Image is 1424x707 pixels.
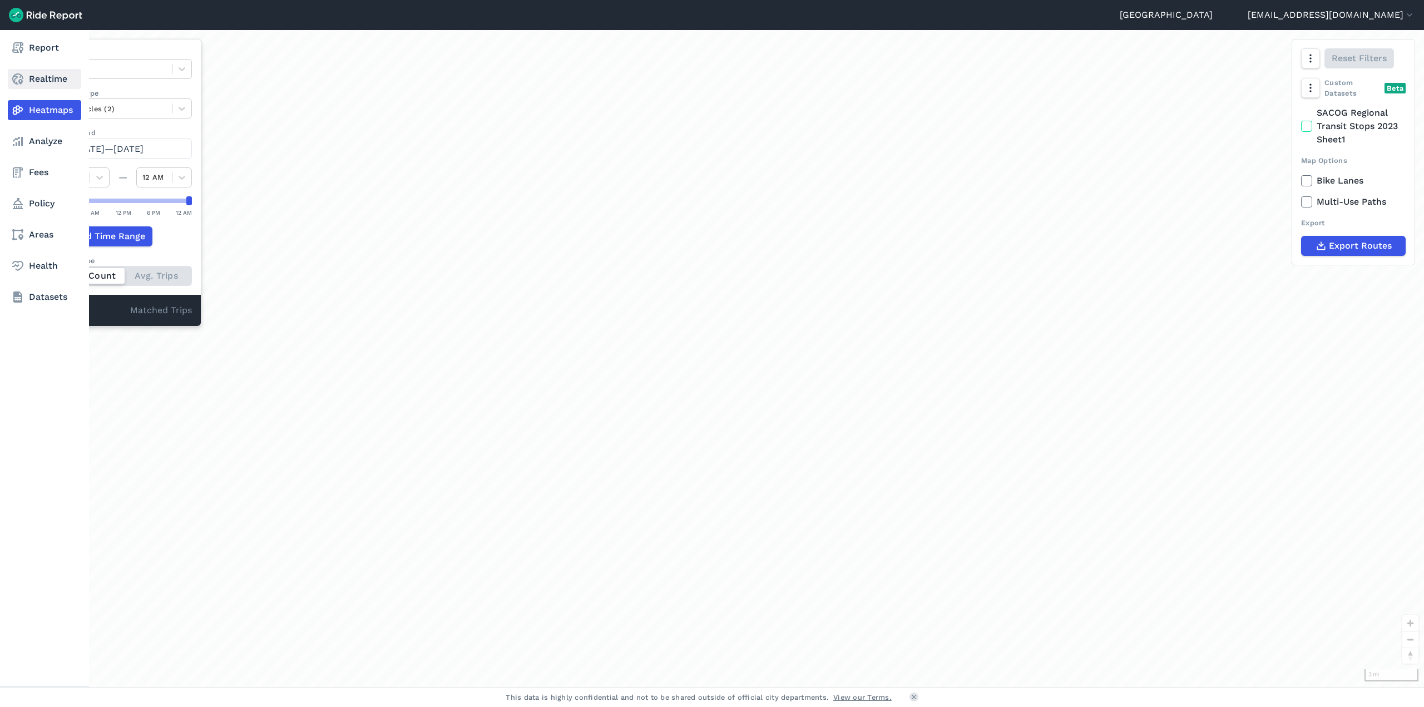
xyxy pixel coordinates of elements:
[54,255,192,266] div: Count Type
[1301,195,1406,209] label: Multi-Use Paths
[1301,106,1406,146] label: SACOG Regional Transit Stops 2023 Sheet1
[8,287,81,307] a: Datasets
[8,225,81,245] a: Areas
[54,304,130,318] div: -
[1248,8,1415,22] button: [EMAIL_ADDRESS][DOMAIN_NAME]
[116,207,131,217] div: 12 PM
[75,230,145,243] span: Add Time Range
[75,144,144,154] span: [DATE]—[DATE]
[147,207,160,217] div: 6 PM
[8,100,81,120] a: Heatmaps
[8,162,81,182] a: Fees
[1301,174,1406,187] label: Bike Lanes
[86,207,100,217] div: 6 AM
[1301,217,1406,228] div: Export
[110,171,136,184] div: —
[54,127,192,138] label: Data Period
[1301,236,1406,256] button: Export Routes
[8,38,81,58] a: Report
[1332,52,1387,65] span: Reset Filters
[1385,83,1406,93] div: Beta
[8,256,81,276] a: Health
[1324,48,1394,68] button: Reset Filters
[8,131,81,151] a: Analyze
[54,88,192,98] label: Vehicle Type
[8,194,81,214] a: Policy
[833,692,892,703] a: View our Terms.
[54,226,152,246] button: Add Time Range
[176,207,192,217] div: 12 AM
[36,30,1424,687] div: loading
[54,139,192,159] button: [DATE]—[DATE]
[1329,239,1392,253] span: Export Routes
[9,8,82,22] img: Ride Report
[8,69,81,89] a: Realtime
[1301,155,1406,166] div: Map Options
[54,48,192,59] label: Data Type
[1120,8,1213,22] a: [GEOGRAPHIC_DATA]
[45,295,201,326] div: Matched Trips
[1301,77,1406,98] div: Custom Datasets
